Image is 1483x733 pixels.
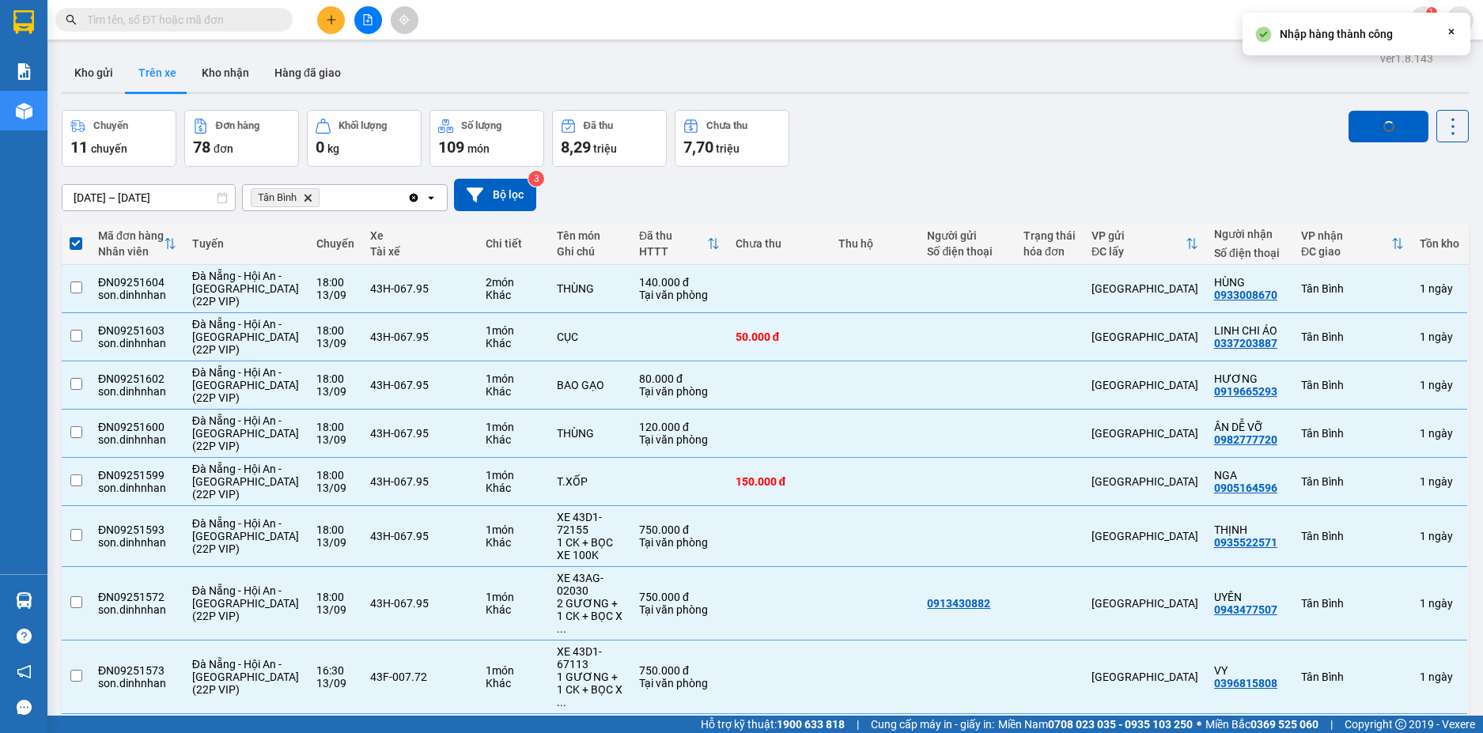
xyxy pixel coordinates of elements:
[407,191,420,204] svg: Clear all
[98,385,176,398] div: son.dinhnhan
[327,142,339,155] span: kg
[486,421,542,433] div: 1 món
[193,138,210,157] span: 78
[1293,223,1412,265] th: Toggle SortBy
[316,523,354,536] div: 18:00
[339,120,387,131] div: Khối lượng
[1214,289,1277,301] div: 0933008670
[1304,9,1410,29] span: loan.dinhnhan
[98,337,176,349] div: son.dinhnhan
[1446,6,1474,34] button: caret-down
[486,523,542,536] div: 1 món
[1197,721,1201,727] span: ⚪️
[1214,337,1277,349] div: 0337203887
[1395,719,1406,730] span: copyright
[486,536,542,549] div: Khác
[486,372,542,385] div: 1 món
[307,110,422,167] button: Khối lượng0kg
[316,591,354,603] div: 18:00
[192,584,299,622] span: Đà Nẵng - Hội An - [GEOGRAPHIC_DATA] (22P VIP)
[370,427,469,440] div: 43H-067.95
[316,337,354,349] div: 13/09
[1091,530,1198,542] div: [GEOGRAPHIC_DATA]
[17,664,32,679] span: notification
[639,603,719,616] div: Tại văn phòng
[639,372,719,385] div: 80.000 đ
[370,331,469,343] div: 43H-067.95
[1428,475,1453,488] span: ngày
[639,385,719,398] div: Tại văn phòng
[1420,427,1459,440] div: 1
[323,190,324,206] input: Selected Tân Bình.
[1428,530,1453,542] span: ngày
[1091,229,1186,242] div: VP gửi
[706,120,747,131] div: Chưa thu
[639,677,719,690] div: Tại văn phòng
[639,536,719,549] div: Tại văn phòng
[98,536,176,549] div: son.dinhnhan
[639,276,719,289] div: 140.000 đ
[1214,385,1277,398] div: 0919665293
[370,379,469,391] div: 43H-067.95
[1420,282,1459,295] div: 1
[1420,237,1459,250] div: Tồn kho
[1091,245,1186,258] div: ĐC lấy
[98,229,164,242] div: Mã đơn hàng
[1048,718,1193,731] strong: 0708 023 035 - 0935 103 250
[486,469,542,482] div: 1 món
[557,645,623,671] div: XE 43D1-67113
[557,572,623,597] div: XE 43AG- 02030
[1214,421,1285,433] div: ÂN DỄ VỠ
[486,324,542,337] div: 1 món
[192,237,301,250] div: Tuyến
[70,138,88,157] span: 11
[1420,671,1459,683] div: 1
[370,245,469,258] div: Tài xế
[16,103,32,119] img: warehouse-icon
[1214,228,1285,240] div: Người nhận
[1091,427,1198,440] div: [GEOGRAPHIC_DATA]
[736,237,823,250] div: Chưa thu
[1214,603,1277,616] div: 0943477507
[66,14,77,25] span: search
[91,142,127,155] span: chuyến
[552,110,667,167] button: Đã thu8,29 triệu
[184,110,299,167] button: Đơn hàng78đơn
[486,664,542,677] div: 1 món
[557,245,623,258] div: Ghi chú
[1301,597,1404,610] div: Tân Bình
[98,372,176,385] div: ĐN09251602
[316,289,354,301] div: 13/09
[192,318,299,356] span: Đà Nẵng - Hội An - [GEOGRAPHIC_DATA] (22P VIP)
[1250,718,1318,731] strong: 0369 525 060
[1301,331,1404,343] div: Tân Bình
[370,475,469,488] div: 43H-067.95
[316,482,354,494] div: 13/09
[927,245,1007,258] div: Số điện thoại
[701,716,845,733] span: Hỗ trợ kỹ thuật:
[857,716,859,733] span: |
[1214,482,1277,494] div: 0905164596
[192,366,299,404] span: Đà Nẵng - Hội An - [GEOGRAPHIC_DATA] (22P VIP)
[98,276,176,289] div: ĐN09251604
[561,138,591,157] span: 8,29
[1214,324,1285,337] div: LINH CHI ÁO
[639,523,719,536] div: 750.000 đ
[1428,597,1453,610] span: ngày
[16,592,32,609] img: warehouse-icon
[17,629,32,644] span: question-circle
[354,6,382,34] button: file-add
[716,142,740,155] span: triệu
[98,421,176,433] div: ĐN09251600
[1214,372,1285,385] div: HƯƠNG
[126,54,189,92] button: Trên xe
[1301,427,1404,440] div: Tân Bình
[454,179,536,211] button: Bộ lọc
[1084,223,1206,265] th: Toggle SortBy
[1428,379,1453,391] span: ngày
[1301,530,1404,542] div: Tân Bình
[192,414,299,452] span: Đà Nẵng - Hội An - [GEOGRAPHIC_DATA] (22P VIP)
[1349,111,1428,142] button: loading Nhập hàng
[192,463,299,501] span: Đà Nẵng - Hội An - [GEOGRAPHIC_DATA] (22P VIP)
[1091,379,1198,391] div: [GEOGRAPHIC_DATA]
